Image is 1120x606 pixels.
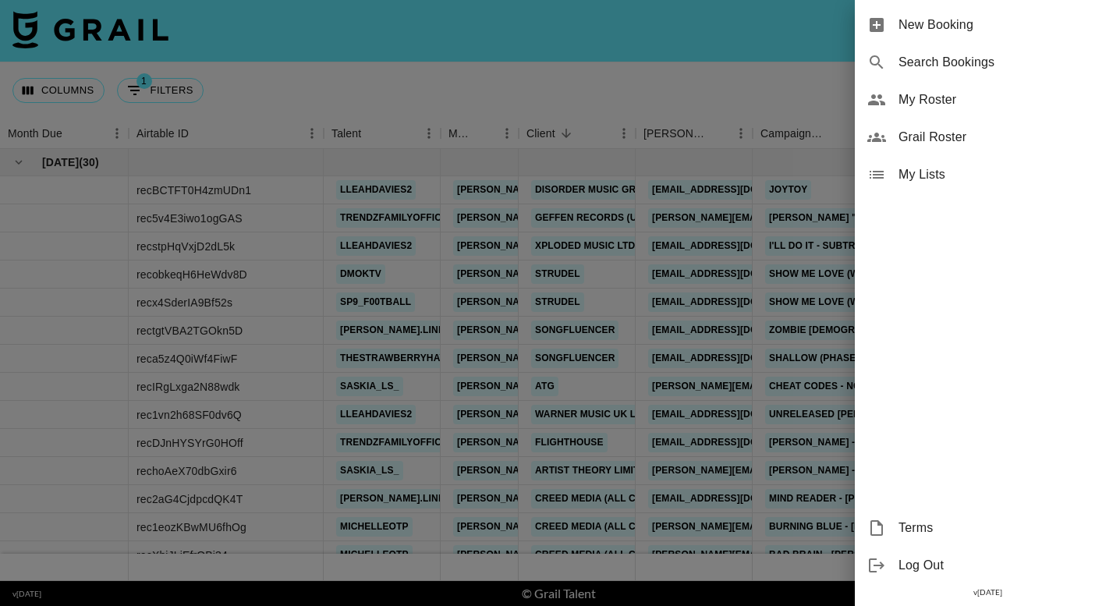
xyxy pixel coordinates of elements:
[898,90,1108,109] span: My Roster
[898,165,1108,184] span: My Lists
[855,81,1120,119] div: My Roster
[855,584,1120,601] div: v [DATE]
[855,509,1120,547] div: Terms
[898,53,1108,72] span: Search Bookings
[898,128,1108,147] span: Grail Roster
[898,519,1108,537] span: Terms
[855,6,1120,44] div: New Booking
[855,119,1120,156] div: Grail Roster
[855,547,1120,584] div: Log Out
[898,556,1108,575] span: Log Out
[855,44,1120,81] div: Search Bookings
[898,16,1108,34] span: New Booking
[855,156,1120,193] div: My Lists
